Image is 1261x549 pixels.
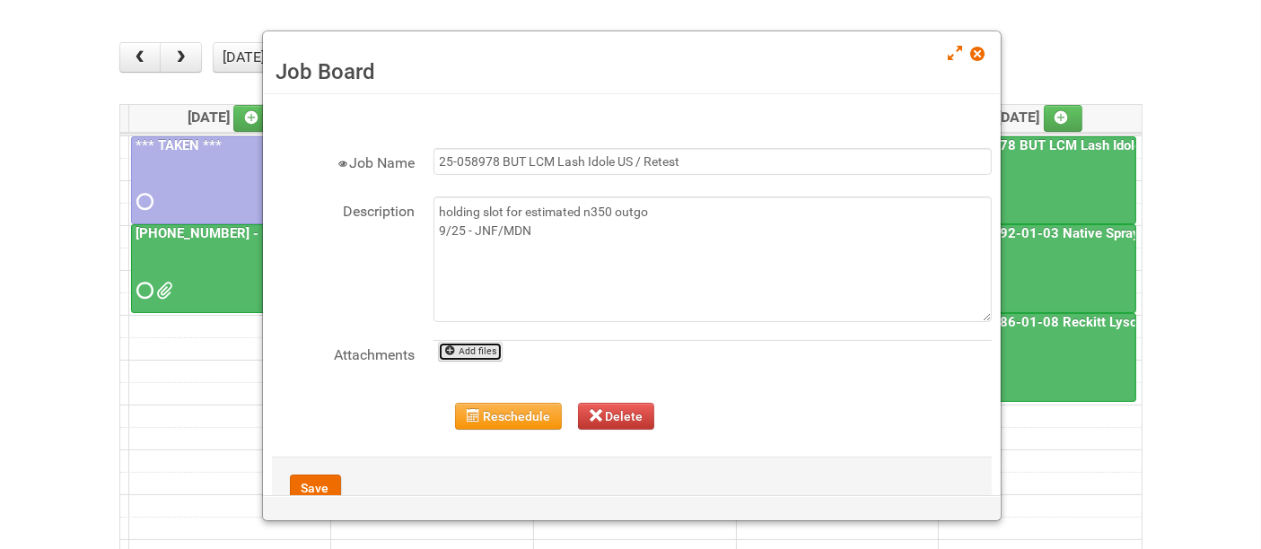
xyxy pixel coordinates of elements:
button: Delete [578,403,655,430]
button: Save [290,475,341,501]
textarea: holding slot for estimated n350 outgo [433,196,992,322]
a: Add an event [1044,105,1083,132]
span: MDN - 25-055556-01 (2).xlsx MDN - 25-055556-01.xlsx JNF - 25-055556-01.doc [157,284,170,297]
span: Requested [137,284,150,297]
a: [PHONE_NUMBER] - Naked Reformulation [133,225,393,241]
label: Attachments [272,340,416,366]
button: [DATE] [213,42,274,73]
a: 25-058978 BUT LCM Lash Idole US / Retest [941,136,1136,225]
label: Description [272,196,416,222]
a: 25-047392-01-03 Native Spray Rapid Response [942,225,1244,241]
a: 25-047392-01-03 Native Spray Rapid Response [941,224,1136,313]
a: 25-011286-01-08 Reckitt Lysol Laundry Scented - BLINDING (hold slot) [941,313,1136,402]
span: Requested [137,196,150,208]
span: [DATE] [998,109,1083,126]
h3: Job Board [276,58,987,85]
label: Job Name [272,148,416,174]
a: [PHONE_NUMBER] - Naked Reformulation [131,224,326,313]
a: Add an event [233,105,273,132]
button: Reschedule [455,403,562,430]
span: [DATE] [188,109,273,126]
a: 25-058978 BUT LCM Lash Idole US / Retest [942,137,1218,153]
a: Add files [438,342,504,362]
